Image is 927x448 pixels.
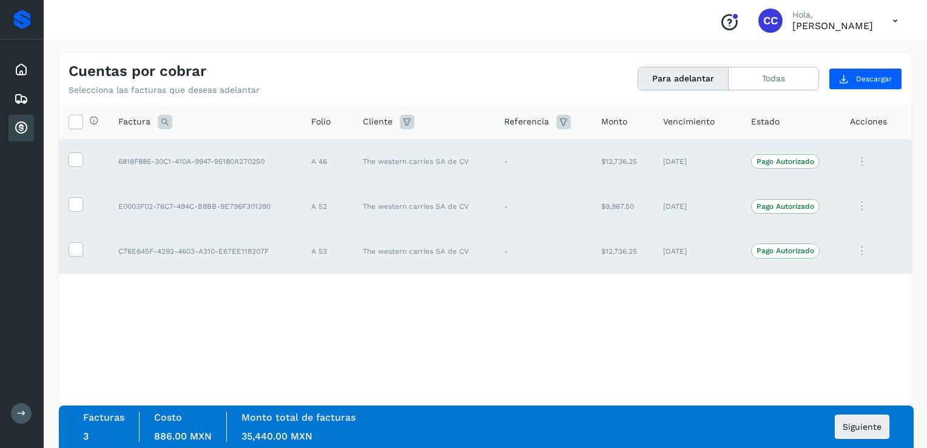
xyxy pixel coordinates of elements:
label: Costo [154,412,182,423]
td: [DATE] [653,229,741,274]
span: Vencimiento [663,115,715,128]
h4: Cuentas por cobrar [69,63,206,80]
td: $12,736.25 [592,229,653,274]
td: 6818F885-30C1-410A-9947-95180A270250 [109,139,302,184]
button: Para adelantar [638,67,729,90]
div: Inicio [8,56,34,83]
span: 35,440.00 MXN [241,430,312,442]
span: Descargar [856,73,892,84]
button: Descargar [829,68,902,90]
span: 886.00 MXN [154,430,212,442]
td: $12,736.25 [592,139,653,184]
td: - [494,139,592,184]
td: E0003F02-76C7-494C-B8BB-9E796F301390 [109,184,302,229]
span: Referencia [504,115,549,128]
td: A 52 [302,184,353,229]
p: Hola, [792,10,873,20]
p: Pago Autorizado [757,246,814,255]
span: Cliente [363,115,393,128]
button: Siguiente [835,415,889,439]
div: Embarques [8,86,34,112]
div: Cuentas por cobrar [8,115,34,141]
td: The western carries SA de CV [353,229,494,274]
td: - [494,184,592,229]
td: - [494,229,592,274]
p: Selecciona las facturas que deseas adelantar [69,85,260,95]
span: Acciones [850,115,887,128]
span: Factura [118,115,150,128]
p: Pago Autorizado [757,202,814,211]
label: Monto total de facturas [241,412,356,423]
label: Facturas [83,412,124,423]
span: Folio [311,115,331,128]
td: A 53 [302,229,353,274]
td: A 46 [302,139,353,184]
span: Siguiente [843,423,881,431]
span: Monto [601,115,627,128]
td: The western carries SA de CV [353,184,494,229]
p: Carlos Cardiel Castro [792,20,873,32]
td: [DATE] [653,184,741,229]
td: The western carries SA de CV [353,139,494,184]
td: $9,967.50 [592,184,653,229]
span: Estado [751,115,780,128]
td: C76E645F-4292-4603-A310-E67EE118207F [109,229,302,274]
button: Todas [729,67,818,90]
span: 3 [83,430,89,442]
td: [DATE] [653,139,741,184]
p: Pago Autorizado [757,157,814,166]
